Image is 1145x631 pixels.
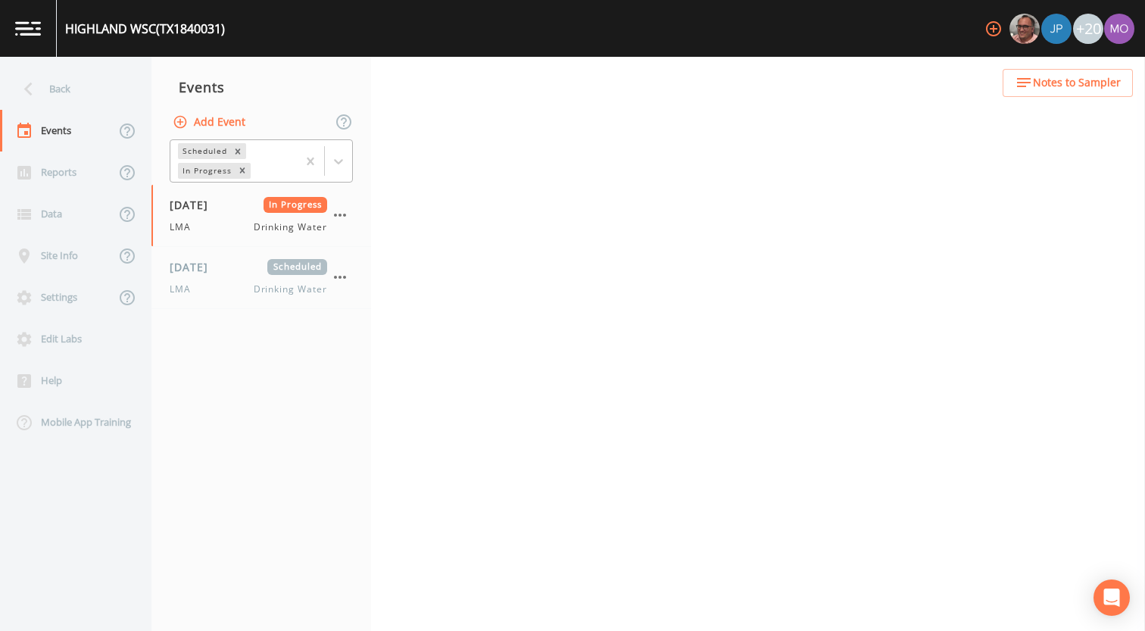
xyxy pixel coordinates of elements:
div: Mike Franklin [1009,14,1040,44]
div: Remove Scheduled [229,143,246,159]
span: LMA [170,283,200,296]
div: Remove In Progress [234,163,251,179]
img: 4e251478aba98ce068fb7eae8f78b90c [1104,14,1134,44]
span: [DATE] [170,197,219,213]
span: Notes to Sampler [1033,73,1121,92]
div: +20 [1073,14,1103,44]
button: Notes to Sampler [1003,69,1133,97]
span: Drinking Water [254,220,327,234]
div: Events [151,68,371,106]
div: HIGHLAND WSC (TX1840031) [65,20,225,38]
span: Drinking Water [254,283,327,296]
div: Scheduled [178,143,229,159]
a: [DATE]In ProgressLMADrinking Water [151,185,371,247]
span: [DATE] [170,259,219,275]
span: In Progress [264,197,328,213]
span: Scheduled [267,259,327,275]
img: logo [15,21,41,36]
span: LMA [170,220,200,234]
div: In Progress [178,163,234,179]
img: 41241ef155101aa6d92a04480b0d0000 [1041,14,1072,44]
button: Add Event [170,108,251,136]
div: Joshua gere Paul [1040,14,1072,44]
img: e2d790fa78825a4bb76dcb6ab311d44c [1009,14,1040,44]
div: Open Intercom Messenger [1094,579,1130,616]
a: [DATE]ScheduledLMADrinking Water [151,247,371,309]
